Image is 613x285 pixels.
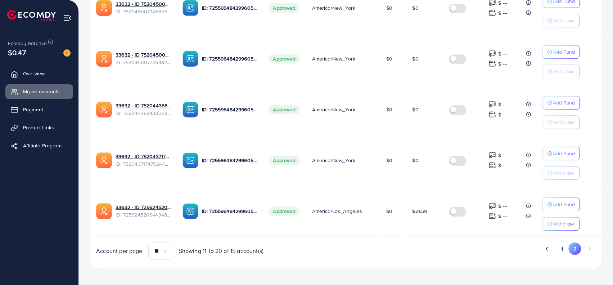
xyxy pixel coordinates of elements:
button: Withdraw [542,14,580,27]
p: Withdraw [553,169,574,177]
div: <span class='underline'>33632 - ID 7520443684330586119</span></br>7520443684330586119 [116,102,171,117]
a: logo [7,10,56,21]
p: Withdraw [553,16,574,25]
span: America/New_York [312,157,355,164]
ul: Pagination [352,242,596,256]
span: Approved [269,105,299,114]
a: Overview [5,66,73,81]
img: top-up amount [488,50,496,57]
span: ID: 7520450077455056914 [116,8,171,15]
p: ID: 7255964842996056065 [202,4,257,12]
span: $61.59 [412,208,427,215]
p: Withdraw [553,219,574,228]
span: Ecomdy Balance [8,40,47,47]
span: Approved [269,206,299,216]
p: Withdraw [553,67,574,76]
a: 33632 - ID 7520450077455056914 [116,0,171,8]
div: <span class='underline'>33632 - ID 7520450077455056914</span></br>7520450077455056914 [116,0,171,15]
span: $0 [386,208,392,215]
span: $0 [412,4,418,12]
img: top-up amount [488,9,496,17]
span: Account per page [96,247,143,255]
p: $ --- [498,212,507,221]
span: $0 [386,4,392,12]
p: ID: 7255964842996056065 [202,207,257,215]
button: Withdraw [542,217,580,231]
img: image [63,49,71,57]
p: Add Fund [553,48,575,56]
img: top-up amount [488,111,496,118]
span: $0 [412,106,418,113]
p: $ --- [498,161,507,170]
a: Payment [5,102,73,117]
img: ic-ads-acc.e4c84228.svg [96,51,112,67]
img: top-up amount [488,212,496,220]
span: Approved [269,54,299,63]
p: $ --- [498,59,507,68]
span: America/New_York [312,55,355,62]
span: $0 [412,157,418,164]
img: menu [63,14,72,22]
span: ID: 7520450077454827538 [116,59,171,66]
span: ID: 7520437174752444423 [116,160,171,168]
button: Add Fund [542,147,580,160]
button: Withdraw [542,166,580,180]
p: $ --- [498,100,507,109]
div: <span class='underline'>33632 - ID 7520450077454827538</span></br>7520450077454827538 [116,51,171,66]
p: Add Fund [553,200,575,209]
button: Go to page 1 [556,242,568,256]
button: Add Fund [542,45,580,59]
img: top-up amount [488,101,496,108]
span: America/New_York [312,106,355,113]
a: 33632 - ID 7520450077454827538 [116,51,171,58]
p: $ --- [498,202,507,210]
div: <span class='underline'>33632 - ID 7520437174752444423</span></br>7520437174752444423 [116,153,171,168]
img: top-up amount [488,161,496,169]
img: ic-ba-acc.ded83a64.svg [182,51,198,67]
a: 33632 - ID 7520443684330586119 [116,102,171,109]
img: top-up amount [488,202,496,210]
span: Affiliate Program [23,142,62,149]
a: 33632 - ID 7520437174752444423 [116,153,171,160]
a: Product Links [5,120,73,135]
p: ID: 7255964842996056065 [202,54,257,63]
span: Overview [23,70,45,77]
button: Go to page 2 [568,242,581,255]
img: ic-ads-acc.e4c84228.svg [96,203,112,219]
span: ID: 7256245209443483650 [116,211,171,218]
a: Affiliate Program [5,138,73,153]
p: $ --- [498,49,507,58]
img: ic-ads-acc.e4c84228.svg [96,102,112,117]
button: Withdraw [542,64,580,78]
button: Add Fund [542,197,580,211]
p: ID: 7255964842996056065 [202,156,257,165]
img: ic-ads-acc.e4c84228.svg [96,152,112,168]
img: ic-ba-acc.ded83a64.svg [182,203,198,219]
p: $ --- [498,110,507,119]
p: Withdraw [553,118,574,126]
p: $ --- [498,151,507,160]
div: <span class='underline'>33632 - ID 7256245209443483650</span></br>7256245209443483650 [116,204,171,218]
p: Add Fund [553,98,575,107]
span: Product Links [23,124,54,131]
img: ic-ba-acc.ded83a64.svg [182,152,198,168]
span: Showing 11 To 20 of 15 account(s) [179,247,263,255]
a: 33632 - ID 7256245209443483650 [116,204,171,211]
img: ic-ba-acc.ded83a64.svg [182,102,198,117]
p: Add Fund [553,149,575,158]
p: $ --- [498,9,507,17]
iframe: Chat [582,253,608,280]
span: $0.47 [8,47,26,58]
span: $0 [386,55,392,62]
a: My ad accounts [5,84,73,99]
span: Payment [23,106,43,113]
button: Go to previous page [541,242,554,255]
button: Add Fund [542,96,580,110]
span: ID: 7520443684330586119 [116,110,171,117]
span: $0 [412,55,418,62]
span: Approved [269,156,299,165]
span: $0 [386,106,392,113]
img: top-up amount [488,151,496,159]
span: America/Los_Angeles [312,208,362,215]
span: $0 [386,157,392,164]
